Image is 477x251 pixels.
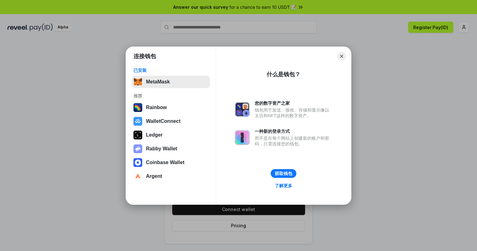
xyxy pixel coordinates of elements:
button: Coinbase Wallet [132,156,210,169]
div: MetaMask [146,79,170,85]
button: Rainbow [132,101,210,114]
div: WalletConnect [146,118,181,124]
img: svg+xml,%3Csvg%20xmlns%3D%22http%3A%2F%2Fwww.w3.org%2F2000%2Fsvg%22%20fill%3D%22none%22%20viewBox... [235,130,250,145]
button: Ledger [132,129,210,141]
img: svg+xml,%3Csvg%20xmlns%3D%22http%3A%2F%2Fwww.w3.org%2F2000%2Fsvg%22%20fill%3D%22none%22%20viewBox... [133,144,142,153]
img: svg+xml,%3Csvg%20width%3D%2228%22%20height%3D%2228%22%20viewBox%3D%220%200%2028%2028%22%20fill%3D... [133,158,142,167]
img: svg+xml,%3Csvg%20xmlns%3D%22http%3A%2F%2Fwww.w3.org%2F2000%2Fsvg%22%20width%3D%2228%22%20height%3... [133,131,142,139]
div: Rainbow [146,105,167,110]
div: 了解更多 [275,183,292,188]
div: 什么是钱包？ [267,71,300,78]
button: WalletConnect [132,115,210,128]
button: Rabby Wallet [132,143,210,155]
div: 推荐 [133,93,208,99]
div: Coinbase Wallet [146,160,184,165]
button: Close [337,52,346,61]
button: MetaMask [132,76,210,88]
div: 获取钱包 [275,171,292,176]
img: svg+xml,%3Csvg%20xmlns%3D%22http%3A%2F%2Fwww.w3.org%2F2000%2Fsvg%22%20fill%3D%22none%22%20viewBox... [235,102,250,117]
img: svg+xml,%3Csvg%20width%3D%2228%22%20height%3D%2228%22%20viewBox%3D%220%200%2028%2028%22%20fill%3D... [133,117,142,126]
div: Ledger [146,132,163,138]
img: svg+xml,%3Csvg%20width%3D%2228%22%20height%3D%2228%22%20viewBox%3D%220%200%2028%2028%22%20fill%3D... [133,172,142,181]
img: svg+xml,%3Csvg%20fill%3D%22none%22%20height%3D%2233%22%20viewBox%3D%220%200%2035%2033%22%20width%... [133,78,142,86]
div: 已安装 [133,68,208,73]
div: 您的数字资产之家 [255,100,332,106]
div: 钱包用于发送、接收、存储和显示像以太坊和NFT这样的数字资产。 [255,107,332,118]
div: Argent [146,173,162,179]
img: svg+xml,%3Csvg%20width%3D%22120%22%20height%3D%22120%22%20viewBox%3D%220%200%20120%20120%22%20fil... [133,103,142,112]
a: 了解更多 [271,182,296,190]
div: 一种新的登录方式 [255,128,332,134]
div: Rabby Wallet [146,146,177,152]
button: 获取钱包 [271,169,296,178]
div: 而不是在每个网站上创建新的账户和密码，只需连接您的钱包。 [255,135,332,147]
h1: 连接钱包 [133,53,156,60]
button: Argent [132,170,210,183]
